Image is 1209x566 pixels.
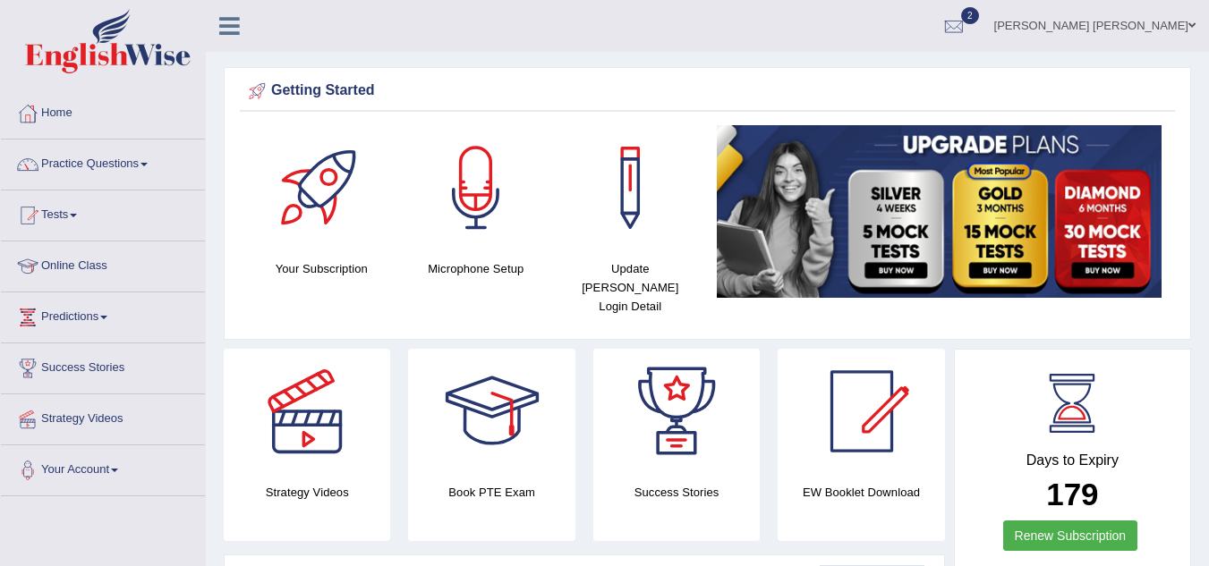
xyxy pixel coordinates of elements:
[1046,477,1098,511] b: 179
[1003,520,1138,551] a: Renew Subscription
[408,259,545,278] h4: Microphone Setup
[717,125,1162,298] img: small5.jpg
[961,7,979,24] span: 2
[1,445,205,490] a: Your Account
[408,483,575,502] h4: Book PTE Exam
[1,343,205,388] a: Success Stories
[778,483,944,502] h4: EW Booklet Download
[1,139,205,184] a: Practice Questions
[1,190,205,235] a: Tests
[1,89,205,133] a: Home
[562,259,699,316] h4: Update [PERSON_NAME] Login Detail
[1,292,205,337] a: Predictions
[1,241,205,286] a: Online Class
[253,259,390,278] h4: Your Subscription
[1,394,205,439] a: Strategy Videos
[244,78,1171,105] div: Getting Started
[975,452,1171,469] h4: Days to Expiry
[224,483,390,502] h4: Strategy Videos
[593,483,760,502] h4: Success Stories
